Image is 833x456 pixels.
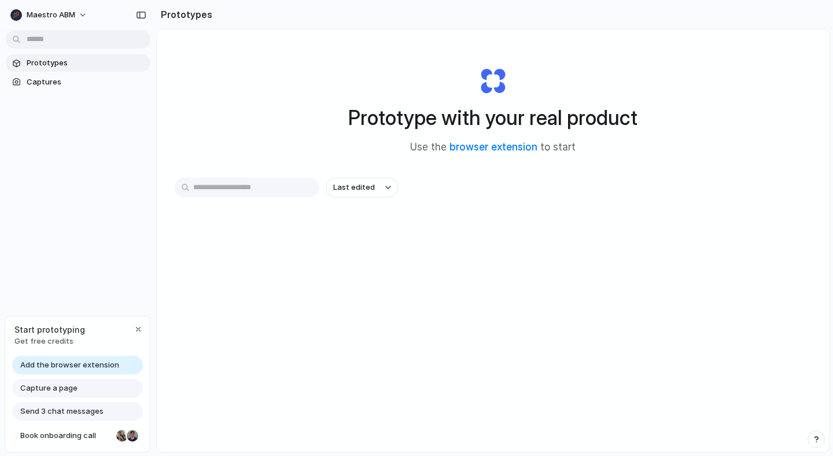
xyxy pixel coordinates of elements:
span: Book onboarding call [20,430,112,442]
a: Add the browser extension [12,356,143,374]
span: Use the to start [410,140,576,155]
span: Prototypes [27,57,146,69]
a: Captures [6,73,150,91]
span: Last edited [333,182,375,193]
a: Book onboarding call [12,426,143,445]
span: Maestro ABM [27,9,75,21]
span: Capture a page [20,383,78,394]
button: Maestro ABM [6,6,93,24]
a: Prototypes [6,54,150,72]
span: Start prototyping [14,323,85,336]
a: browser extension [449,141,537,153]
span: Get free credits [14,336,85,347]
span: Add the browser extension [20,359,119,371]
span: Send 3 chat messages [20,406,104,417]
div: Christian Iacullo [126,429,139,443]
h1: Prototype with your real product [348,102,637,133]
div: Nicole Kubica [115,429,129,443]
h2: Prototypes [156,8,212,21]
button: Last edited [326,178,398,197]
span: Captures [27,76,146,88]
